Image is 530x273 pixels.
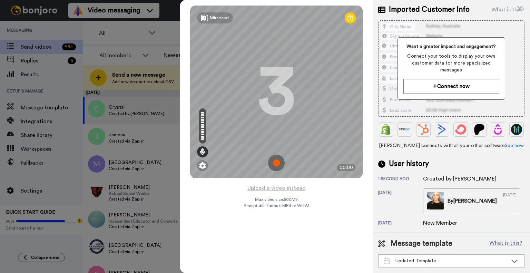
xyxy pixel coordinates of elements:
[378,176,423,183] div: 1 second ago
[487,238,524,249] button: What is this?
[245,184,308,193] button: Upload a video instead
[255,197,298,202] span: Max video size: 500 MB
[492,124,503,135] img: Drip
[268,155,285,171] img: ic_record_start.svg
[384,257,508,264] div: Updated Template
[378,190,423,213] div: [DATE]
[403,43,499,50] span: Want a greater impact and engagement?
[381,124,392,135] img: Shopify
[423,175,497,183] div: Created by [PERSON_NAME]
[337,164,356,171] div: 00:00
[403,79,499,94] button: Connect now
[505,143,524,148] a: See how
[423,188,520,213] a: By[PERSON_NAME][DATE]
[418,124,429,135] img: Hubspot
[503,192,517,209] div: [DATE]
[511,124,522,135] img: GoHighLevel
[427,192,444,209] img: a7b2a0b3-79b3-4112-b1b7-ce9bab73b3a1-thumb.jpg
[391,238,452,249] span: Message template
[455,124,466,135] img: ConvertKit
[244,203,310,208] span: Acceptable format: MP4 or WebM
[257,66,295,118] div: 3
[199,162,206,169] img: ic_gear.svg
[474,124,485,135] img: Patreon
[423,219,458,227] div: New Member
[378,220,423,227] div: [DATE]
[403,53,499,74] span: Connect your tools to display your own customer data for more specialized messages
[384,259,390,264] img: Message-temps.svg
[389,159,429,169] span: User history
[436,124,448,135] img: ActiveCampaign
[448,197,497,205] div: By [PERSON_NAME]
[378,142,524,149] span: [PERSON_NAME] connects with all your other software
[399,124,410,135] img: Ontraport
